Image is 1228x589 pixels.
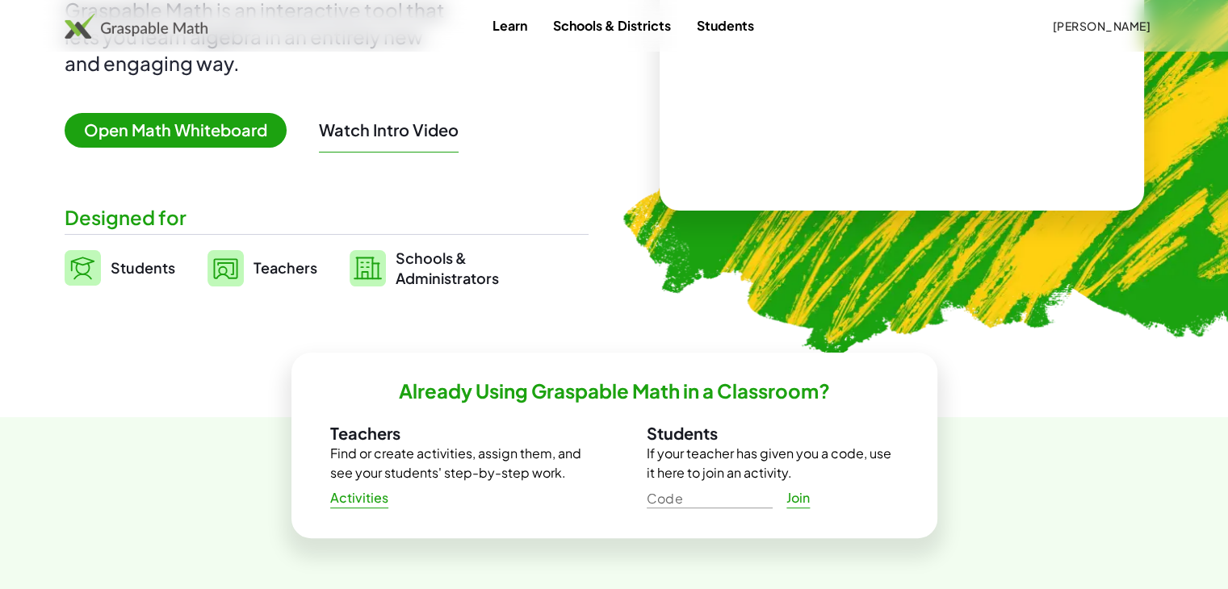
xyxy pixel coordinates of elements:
img: svg%3e [65,250,101,286]
a: Activities [317,483,402,512]
button: Watch Intro Video [319,119,459,140]
span: [PERSON_NAME] [1052,19,1150,33]
img: svg%3e [207,250,244,286]
button: [PERSON_NAME] [1039,11,1163,40]
p: If your teacher has given you a code, use it here to join an activity. [647,444,899,482]
a: Learn [480,10,540,40]
a: Students [684,10,767,40]
a: Teachers [207,248,317,288]
span: Activities [330,490,389,507]
span: Students [111,258,175,277]
h2: Already Using Graspable Math in a Classroom? [399,378,830,403]
a: Open Math Whiteboard [65,123,300,140]
span: Open Math Whiteboard [65,113,287,148]
span: Join [786,490,811,507]
img: svg%3e [350,250,386,286]
p: Find or create activities, assign them, and see your students' step-by-step work. [330,444,582,482]
a: Schools & Districts [540,10,684,40]
a: Schools &Administrators [350,248,499,288]
video: What is this? This is dynamic math notation. Dynamic math notation plays a central role in how Gr... [781,8,1023,129]
h3: Teachers [330,423,582,444]
h3: Students [647,423,899,444]
a: Join [773,483,824,512]
div: Designed for [65,204,589,231]
a: Students [65,248,175,288]
span: Teachers [254,258,317,277]
span: Schools & Administrators [396,248,499,288]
